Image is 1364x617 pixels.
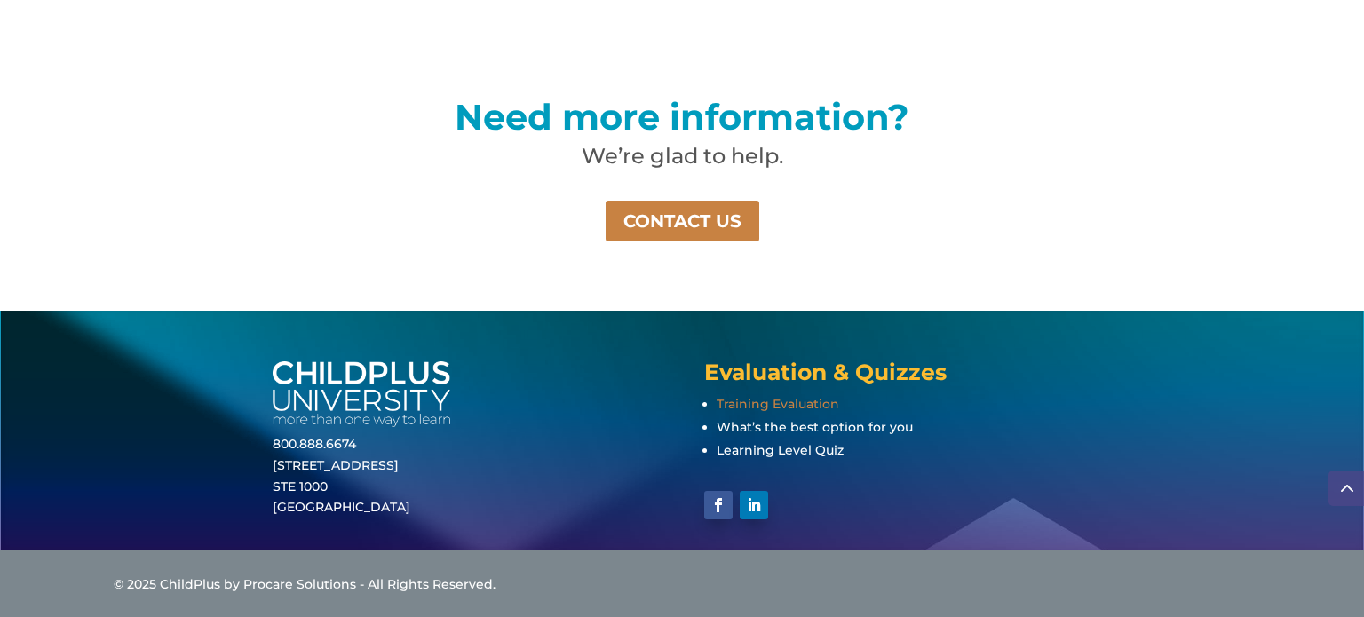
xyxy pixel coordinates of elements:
a: Training Evaluation [717,396,839,412]
a: [STREET_ADDRESS]STE 1000[GEOGRAPHIC_DATA] [273,457,410,516]
h4: Evaluation & Quizzes [704,361,1090,392]
a: Follow on LinkedIn [740,491,768,519]
h2: Need more information? [274,99,1090,144]
div: © 2025 ChildPlus by Procare Solutions - All Rights Reserved. [114,574,1250,596]
h2: We’re glad to help. [274,146,1090,176]
a: Follow on Facebook [704,491,733,519]
img: white-cpu-wordmark [273,361,450,428]
a: CONTACT US [604,199,761,243]
a: What’s the best option for you [717,419,913,435]
a: 800.888.6674 [273,436,356,452]
a: Learning Level Quiz [717,442,844,458]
